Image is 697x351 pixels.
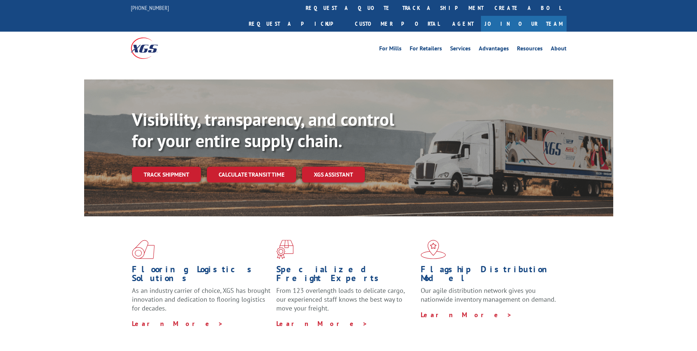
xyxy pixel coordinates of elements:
a: Resources [517,46,543,54]
a: For Retailers [410,46,442,54]
img: xgs-icon-total-supply-chain-intelligence-red [132,240,155,259]
a: Agent [445,16,481,32]
span: Our agile distribution network gives you nationwide inventory management on demand. [421,286,556,304]
h1: Flooring Logistics Solutions [132,265,271,286]
a: Learn More > [132,319,223,328]
a: Request a pickup [243,16,349,32]
img: xgs-icon-flagship-distribution-model-red [421,240,446,259]
a: Join Our Team [481,16,567,32]
a: Track shipment [132,167,201,182]
a: For Mills [379,46,402,54]
a: Advantages [479,46,509,54]
a: Calculate transit time [207,167,296,182]
img: xgs-icon-focused-on-flooring-red [276,240,294,259]
b: Visibility, transparency, and control for your entire supply chain. [132,108,394,152]
a: About [551,46,567,54]
a: [PHONE_NUMBER] [131,4,169,11]
a: Learn More > [421,311,512,319]
a: XGS ASSISTANT [302,167,365,182]
a: Services [450,46,471,54]
span: As an industry carrier of choice, XGS has brought innovation and dedication to flooring logistics... [132,286,270,312]
h1: Specialized Freight Experts [276,265,415,286]
h1: Flagship Distribution Model [421,265,560,286]
p: From 123 overlength loads to delicate cargo, our experienced staff knows the best way to move you... [276,286,415,319]
a: Learn More > [276,319,368,328]
a: Customer Portal [349,16,445,32]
